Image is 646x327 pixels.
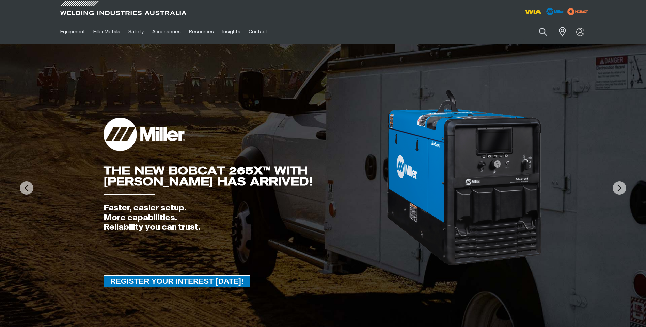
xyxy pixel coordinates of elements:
a: Accessories [148,20,185,44]
input: Product name or item number... [523,24,554,40]
div: Faster, easier setup. More capabilities. Reliability you can trust. [104,203,386,233]
a: REGISTER YOUR INTEREST TODAY! [104,275,251,287]
a: Insights [218,20,244,44]
a: Safety [124,20,148,44]
button: Search products [532,24,555,40]
a: Filler Metals [89,20,124,44]
img: NextArrow [613,181,626,195]
img: miller [565,6,590,17]
div: THE NEW BOBCAT 265X™ WITH [PERSON_NAME] HAS ARRIVED! [104,165,386,187]
nav: Main [56,20,457,44]
a: Contact [245,20,271,44]
img: PrevArrow [20,181,33,195]
span: REGISTER YOUR INTEREST [DATE]! [104,275,250,287]
a: Equipment [56,20,89,44]
a: Resources [185,20,218,44]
